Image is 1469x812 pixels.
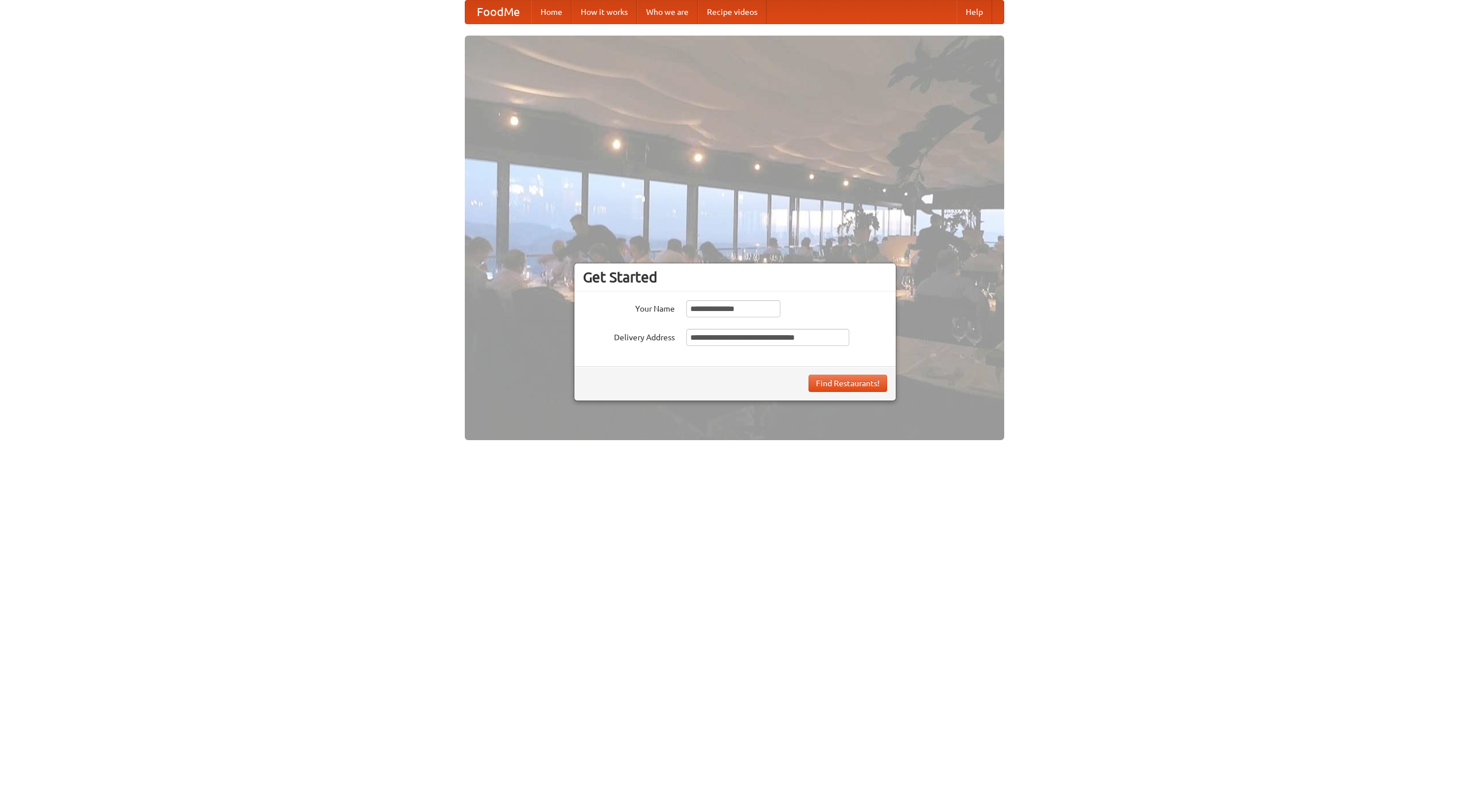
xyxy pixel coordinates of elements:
a: Home [531,1,572,24]
h3: Get Started [583,269,887,286]
button: Find Restaurants! [809,375,887,392]
label: Your Name [583,300,675,314]
a: How it works [572,1,637,24]
a: Recipe videos [698,1,767,24]
a: FoodMe [465,1,531,24]
label: Delivery Address [583,329,675,343]
a: Who we are [637,1,698,24]
a: Help [957,1,992,24]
